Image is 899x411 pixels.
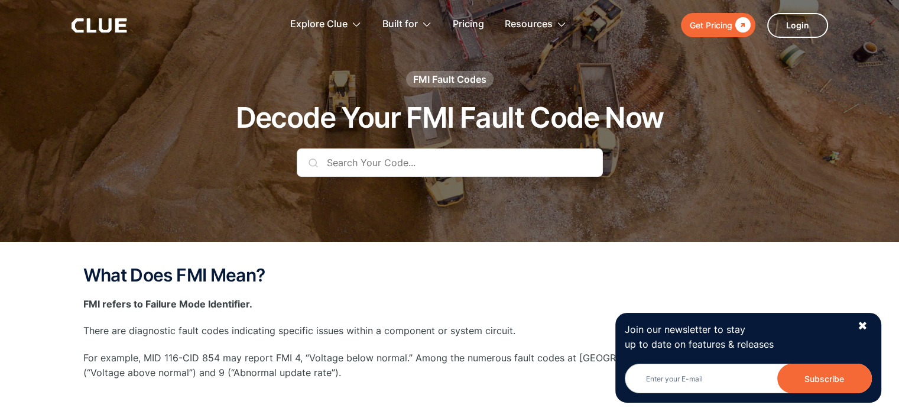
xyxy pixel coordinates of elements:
div: Get Pricing [690,18,732,33]
h1: Decode Your FMI Fault Code Now [235,102,663,134]
input: Search Your Code... [297,148,603,177]
input: Enter your E-mail [625,364,872,393]
div:  [732,18,751,33]
input: Subscribe [777,364,872,393]
div: Resources [505,6,553,43]
div: ✖ [858,319,868,334]
a: Login [767,13,828,38]
div: Built for [382,6,418,43]
div: FMI Fault Codes [413,73,486,86]
p: ‍ [83,392,816,407]
strong: FMI refers to Failure Mode Identifier. [83,298,252,310]
p: For example, MID 116-CID 854 may report FMI 4, “Voltage below normal.” Among the numerous fault c... [83,351,816,380]
a: Pricing [453,6,484,43]
p: There are diagnostic fault codes indicating specific issues within a component or system circuit. [83,323,816,338]
div: Explore Clue [290,6,348,43]
a: Get Pricing [681,13,755,37]
p: Join our newsletter to stay up to date on features & releases [625,322,847,352]
h2: What Does FMI Mean? [83,266,816,285]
